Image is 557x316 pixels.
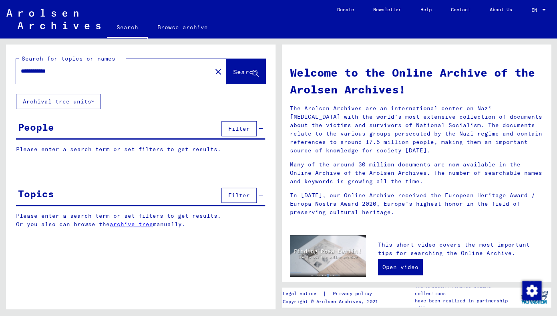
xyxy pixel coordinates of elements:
a: Open video [378,259,423,275]
div: | [283,290,382,298]
span: Search [233,68,257,76]
img: Change consent [522,281,541,300]
button: Clear [210,63,226,79]
span: EN [531,7,540,13]
div: People [18,120,54,134]
p: Please enter a search term or set filters to get results. Or you also can browse the manually. [16,212,265,229]
button: Filter [221,121,257,136]
p: Please enter a search term or set filters to get results. [16,145,265,154]
p: Many of the around 30 million documents are now available in the Online Archive of the Arolsen Ar... [290,160,543,186]
img: yv_logo.png [519,287,549,307]
button: Filter [221,188,257,203]
p: In [DATE], our Online Archive received the European Heritage Award / Europa Nostra Award 2020, Eu... [290,191,543,217]
h1: Welcome to the Online Archive of the Arolsen Archives! [290,64,543,98]
mat-label: Search for topics or names [22,55,115,62]
button: Search [226,59,265,84]
a: Browse archive [148,18,217,37]
p: This short video covers the most important tips for searching the Online Archive. [378,241,543,257]
a: Search [107,18,148,38]
img: video.jpg [290,235,366,277]
span: Filter [228,192,250,199]
a: Legal notice [283,290,323,298]
span: Filter [228,125,250,132]
p: have been realized in partnership with [415,297,517,312]
button: Archival tree units [16,94,101,109]
p: Copyright © Arolsen Archives, 2021 [283,298,382,305]
img: Arolsen_neg.svg [6,9,101,29]
div: Topics [18,186,54,201]
a: archive tree [110,221,153,228]
a: Privacy policy [326,290,382,298]
mat-icon: close [213,67,223,77]
p: The Arolsen Archives online collections [415,283,517,297]
p: The Arolsen Archives are an international center on Nazi [MEDICAL_DATA] with the world’s most ext... [290,104,543,155]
